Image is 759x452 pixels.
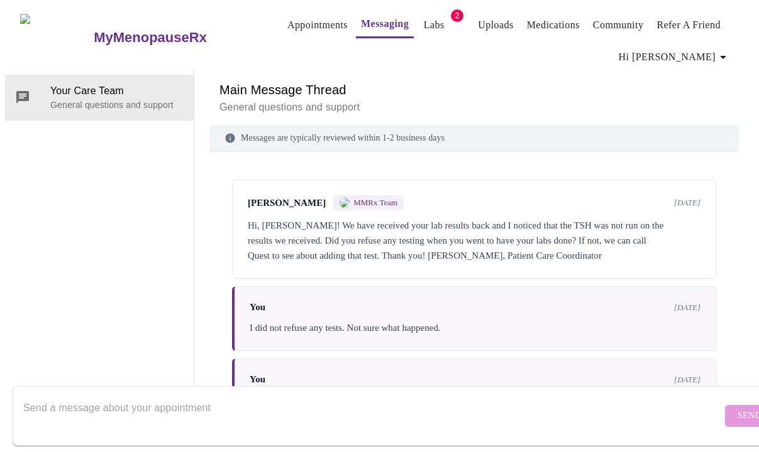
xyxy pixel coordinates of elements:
[588,13,649,38] button: Community
[674,375,701,385] span: [DATE]
[340,198,350,208] img: MMRX
[248,218,701,263] div: Hi, [PERSON_NAME]! We have received your lab results back and I noticed that the TSH was not run ...
[651,13,726,38] button: Refer a Friend
[250,302,265,313] span: You
[451,9,463,22] span: 2
[356,11,414,38] button: Messaging
[361,15,409,33] a: Messaging
[209,125,739,152] div: Messages are typically reviewed within 1-2 business days
[287,16,348,34] a: Appointments
[92,16,257,60] a: MyMenopauseRx
[250,320,701,335] div: I did not refuse any tests. Not sure what happened.
[248,198,326,208] span: [PERSON_NAME]
[593,16,644,34] a: Community
[94,30,207,46] h3: MyMenopauseRx
[657,16,721,34] a: Refer a Friend
[50,99,184,111] p: General questions and support
[20,14,92,61] img: MyMenopauseRx Logo
[23,395,722,436] textarea: Send a message about your appointment
[282,13,353,38] button: Appointments
[50,83,184,99] span: Your Care Team
[424,16,445,34] a: Labs
[619,48,731,66] span: Hi [PERSON_NAME]
[522,13,585,38] button: Medications
[478,16,514,34] a: Uploads
[674,303,701,313] span: [DATE]
[219,100,729,115] p: General questions and support
[473,13,519,38] button: Uploads
[414,13,454,38] button: Labs
[674,198,701,208] span: [DATE]
[250,374,265,385] span: You
[614,45,736,70] button: Hi [PERSON_NAME]
[353,198,397,208] span: MMRx Team
[527,16,580,34] a: Medications
[5,75,194,120] div: Your Care TeamGeneral questions and support
[219,80,729,100] h6: Main Message Thread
